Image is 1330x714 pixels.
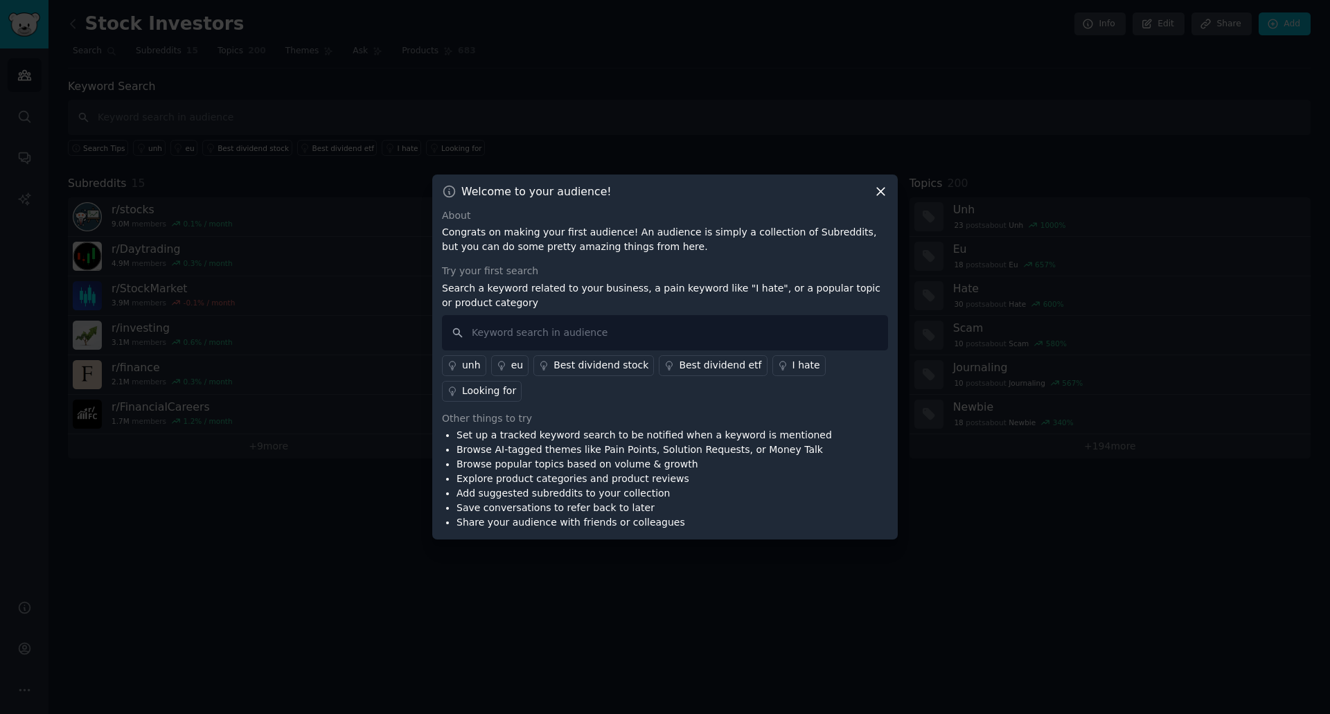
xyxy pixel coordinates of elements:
[442,315,888,350] input: Keyword search in audience
[679,358,761,373] div: Best dividend etf
[442,411,888,426] div: Other things to try
[456,428,832,443] li: Set up a tracked keyword search to be notified when a keyword is mentioned
[456,443,832,457] li: Browse AI-tagged themes like Pain Points, Solution Requests, or Money Talk
[511,358,524,373] div: eu
[442,381,522,402] a: Looking for
[442,355,486,376] a: unh
[442,208,888,223] div: About
[456,501,832,515] li: Save conversations to refer back to later
[462,384,516,398] div: Looking for
[442,264,888,278] div: Try your first search
[462,358,481,373] div: unh
[456,472,832,486] li: Explore product categories and product reviews
[442,225,888,254] p: Congrats on making your first audience! An audience is simply a collection of Subreddits, but you...
[456,486,832,501] li: Add suggested subreddits to your collection
[533,355,654,376] a: Best dividend stock
[461,184,612,199] h3: Welcome to your audience!
[772,355,826,376] a: I hate
[792,358,820,373] div: I hate
[659,355,767,376] a: Best dividend etf
[456,457,832,472] li: Browse popular topics based on volume & growth
[456,515,832,530] li: Share your audience with friends or colleagues
[491,355,529,376] a: eu
[442,281,888,310] p: Search a keyword related to your business, a pain keyword like "I hate", or a popular topic or pr...
[553,358,648,373] div: Best dividend stock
